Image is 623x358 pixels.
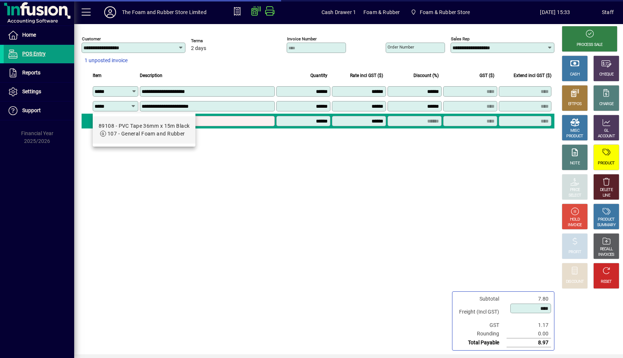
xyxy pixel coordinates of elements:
[600,247,613,252] div: RECALL
[85,57,128,64] span: 1 unposted invoice
[603,193,610,198] div: LINE
[597,223,616,228] div: SUMMARY
[108,131,185,137] span: 107 - General Foam and Rubber
[455,338,507,347] td: Total Payable
[388,44,414,50] mat-label: Order number
[310,71,327,80] span: Quantity
[455,321,507,329] td: GST
[22,107,41,113] span: Support
[602,6,614,18] div: Staff
[570,187,580,193] div: PRICE
[413,71,439,80] span: Discount (%)
[568,250,581,255] div: PROFIT
[455,295,507,303] td: Subtotal
[604,128,609,134] div: GL
[322,6,356,18] span: Cash Drawer 1
[566,279,584,285] div: DISCOUNT
[191,46,206,51] span: 2 days
[514,71,551,80] span: Extend incl GST ($)
[598,252,614,258] div: INVOICES
[407,6,473,19] span: Foam & Rubber Store
[93,71,102,80] span: Item
[570,161,580,166] div: NOTE
[601,279,612,285] div: RESET
[600,187,613,193] div: DELETE
[4,64,74,82] a: Reports
[420,6,470,18] span: Foam & Rubber Store
[287,36,317,41] mat-label: Invoice number
[479,71,494,80] span: GST ($)
[4,101,74,120] a: Support
[22,51,46,57] span: POS Entry
[507,321,551,329] td: 1.17
[599,101,614,107] div: CHARGE
[507,338,551,347] td: 8.97
[570,217,580,223] div: HOLD
[566,134,583,139] div: PRODUCT
[568,223,581,228] div: INVOICE
[451,36,469,41] mat-label: Sales rep
[22,88,41,94] span: Settings
[93,116,195,144] mat-option: 89108 - PVC Tape 36mm x 15m Black
[599,72,613,77] div: CHEQUE
[507,329,551,338] td: 0.00
[598,161,614,166] div: PRODUCT
[140,71,162,80] span: Description
[570,128,579,134] div: MISC
[22,32,36,38] span: Home
[82,54,131,67] button: 1 unposted invoice
[99,122,189,130] div: 89108 - PVC Tape 36mm x 15m Black
[191,39,235,43] span: Terms
[22,70,40,76] span: Reports
[350,71,383,80] span: Rate incl GST ($)
[570,72,580,77] div: CASH
[508,6,602,18] span: [DATE] 15:33
[122,6,207,18] div: The Foam and Rubber Store Limited
[98,6,122,19] button: Profile
[4,83,74,101] a: Settings
[455,329,507,338] td: Rounding
[82,36,101,41] mat-label: Customer
[363,6,400,18] span: Foam & Rubber
[577,42,603,48] div: PROCESS SALE
[507,295,551,303] td: 7.80
[568,101,582,107] div: EFTPOS
[4,26,74,44] a: Home
[598,134,615,139] div: ACCOUNT
[568,193,581,198] div: SELECT
[455,303,507,321] td: Freight (Incl GST)
[598,217,614,223] div: PRODUCT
